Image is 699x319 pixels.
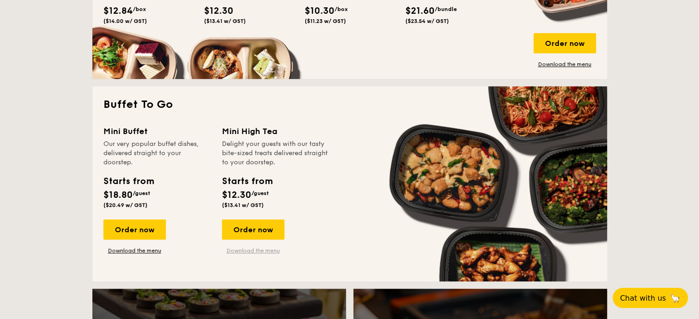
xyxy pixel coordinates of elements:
button: Chat with us🦙 [613,288,688,308]
div: Starts from [103,174,153,188]
span: ($23.54 w/ GST) [405,18,449,24]
span: /guest [133,190,150,196]
span: ($14.00 w/ GST) [103,18,147,24]
span: /box [133,6,146,12]
span: $10.30 [305,6,335,17]
span: ($20.49 w/ GST) [103,202,148,208]
h2: Buffet To Go [103,97,596,112]
span: /bundle [435,6,457,12]
div: Order now [103,219,166,240]
span: ($13.41 w/ GST) [204,18,246,24]
div: Starts from [222,174,272,188]
div: Order now [534,33,596,53]
div: Delight your guests with our tasty bite-sized treats delivered straight to your doorstep. [222,140,330,167]
span: $21.60 [405,6,435,17]
div: Mini Buffet [103,125,211,138]
div: Our very popular buffet dishes, delivered straight to your doorstep. [103,140,211,167]
span: ($11.23 w/ GST) [305,18,346,24]
div: Mini High Tea [222,125,330,138]
span: /guest [251,190,269,196]
span: $12.84 [103,6,133,17]
a: Download the menu [103,247,166,254]
span: ($13.41 w/ GST) [222,202,264,208]
span: $12.30 [222,190,251,201]
span: $12.30 [204,6,233,17]
span: 🦙 [670,293,681,303]
div: Order now [222,219,284,240]
span: Chat with us [620,294,666,302]
a: Download the menu [222,247,284,254]
a: Download the menu [534,61,596,68]
span: $18.80 [103,190,133,201]
span: /box [335,6,348,12]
